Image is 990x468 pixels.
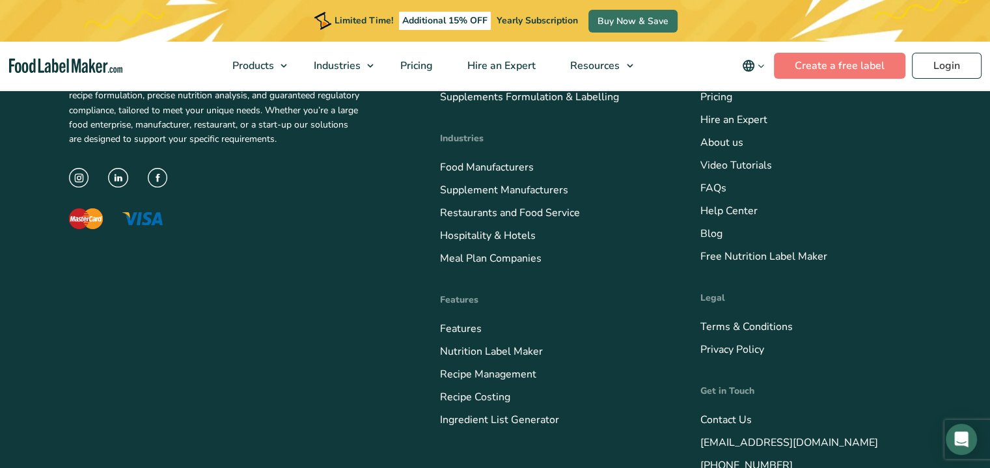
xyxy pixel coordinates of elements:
[700,384,922,398] h4: Get in Touch
[700,227,722,241] a: Blog
[700,320,793,334] a: Terms & Conditions
[310,59,362,73] span: Industries
[700,158,772,172] a: Video Tutorials
[383,42,447,90] a: Pricing
[463,59,537,73] span: Hire an Expert
[69,208,103,229] img: The Mastercard logo displaying a red circle saying
[440,413,559,427] a: Ingredient List Generator
[700,342,764,357] a: Privacy Policy
[335,14,393,27] span: Limited Time!
[440,322,482,336] a: Features
[588,10,678,33] a: Buy Now & Save
[440,206,580,220] a: Restaurants and Food Service
[700,413,752,427] a: Contact Us
[440,183,568,197] a: Supplement Manufacturers
[700,181,726,195] a: FAQs
[396,59,434,73] span: Pricing
[700,249,827,264] a: Free Nutrition Label Maker
[440,90,619,104] a: Supplements Formulation & Labelling
[69,74,359,147] p: Food Label Maker is a cloud-based software that offers powerful recipe formulation, precise nutri...
[440,228,536,243] a: Hospitality & Hotels
[440,131,661,145] h4: Industries
[122,212,163,225] img: The Visa logo with blue letters and a yellow flick above the
[297,42,380,90] a: Industries
[700,135,743,150] a: About us
[566,59,621,73] span: Resources
[440,367,536,381] a: Recipe Management
[700,435,878,450] a: [EMAIL_ADDRESS][DOMAIN_NAME]
[215,42,294,90] a: Products
[440,160,534,174] a: Food Manufacturers
[440,344,543,359] a: Nutrition Label Maker
[440,251,542,266] a: Meal Plan Companies
[912,53,982,79] a: Login
[440,293,661,307] h4: Features
[700,204,758,218] a: Help Center
[228,59,275,73] span: Products
[399,12,491,30] span: Additional 15% OFF
[700,90,732,104] a: Pricing
[700,113,767,127] a: Hire an Expert
[774,53,905,79] a: Create a free label
[69,168,89,188] img: instagram icon
[450,42,550,90] a: Hire an Expert
[440,390,510,404] a: Recipe Costing
[553,42,639,90] a: Resources
[700,291,922,305] h4: Legal
[946,424,977,455] div: Open Intercom Messenger
[497,14,578,27] span: Yearly Subscription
